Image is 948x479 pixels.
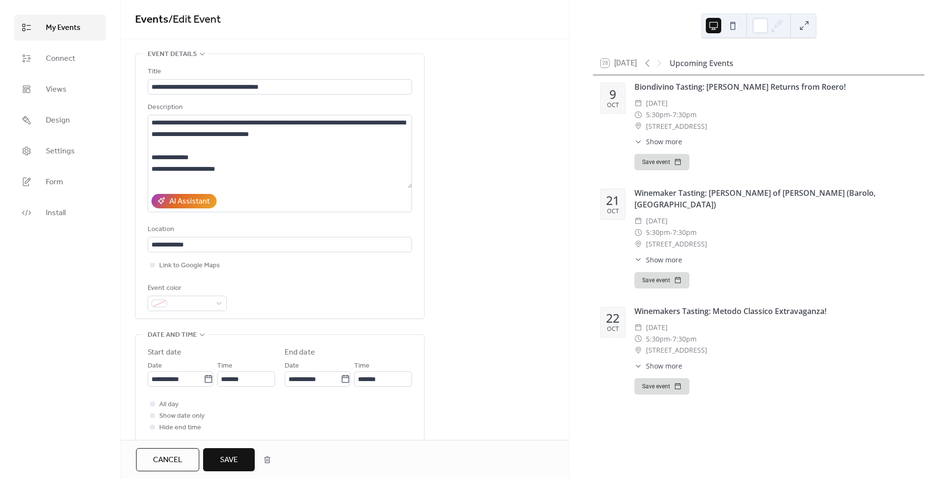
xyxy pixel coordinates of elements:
[646,97,668,109] span: [DATE]
[634,215,642,227] div: ​
[159,399,179,411] span: All day
[609,88,616,100] div: 9
[285,360,299,372] span: Date
[634,255,682,265] button: ​Show more
[46,146,75,157] span: Settings
[148,347,181,358] div: Start date
[646,109,670,121] span: 5:30pm
[159,411,205,422] span: Show date only
[153,454,182,466] span: Cancel
[634,361,682,371] button: ​Show more
[14,169,106,195] a: Form
[217,360,233,372] span: Time
[136,448,199,471] button: Cancel
[168,9,221,30] span: / Edit Event
[646,137,682,147] span: Show more
[46,207,66,219] span: Install
[14,200,106,226] a: Install
[634,187,917,210] div: Winemaker Tasting: [PERSON_NAME] of [PERSON_NAME] (Barolo, [GEOGRAPHIC_DATA])
[670,109,673,121] span: -
[148,224,410,235] div: Location
[673,333,697,345] span: 7:30pm
[220,454,238,466] span: Save
[148,102,410,113] div: Description
[673,227,697,238] span: 7:30pm
[634,333,642,345] div: ​
[606,194,619,206] div: 21
[646,333,670,345] span: 5:30pm
[46,115,70,126] span: Design
[634,378,689,395] button: Save event
[607,326,619,332] div: Oct
[607,208,619,215] div: Oct
[634,227,642,238] div: ​
[634,109,642,121] div: ​
[14,107,106,133] a: Design
[634,81,917,93] div: Biondivino Tasting: [PERSON_NAME] Returns from Roero!
[634,272,689,288] button: Save event
[646,322,668,333] span: [DATE]
[634,121,642,132] div: ​
[646,227,670,238] span: 5:30pm
[646,215,668,227] span: [DATE]
[670,333,673,345] span: -
[634,361,642,371] div: ​
[148,329,197,341] span: Date and time
[670,227,673,238] span: -
[148,283,225,294] div: Event color
[646,121,707,132] span: [STREET_ADDRESS]
[634,305,917,317] div: Winemakers Tasting: Metodo Classico Extravaganza!
[169,196,210,207] div: AI Assistant
[646,361,682,371] span: Show more
[148,360,162,372] span: Date
[159,422,201,434] span: Hide end time
[159,260,220,272] span: Link to Google Maps
[673,109,697,121] span: 7:30pm
[151,194,217,208] button: AI Assistant
[634,137,682,147] button: ​Show more
[634,154,689,170] button: Save event
[46,177,63,188] span: Form
[46,53,75,65] span: Connect
[634,344,642,356] div: ​
[634,322,642,333] div: ​
[646,344,707,356] span: [STREET_ADDRESS]
[646,255,682,265] span: Show more
[46,22,81,34] span: My Events
[606,312,619,324] div: 22
[14,14,106,41] a: My Events
[634,238,642,250] div: ​
[135,9,168,30] a: Events
[148,66,410,78] div: Title
[203,448,255,471] button: Save
[14,76,106,102] a: Views
[634,97,642,109] div: ​
[607,102,619,109] div: Oct
[285,347,315,358] div: End date
[634,255,642,265] div: ​
[14,138,106,164] a: Settings
[46,84,67,96] span: Views
[354,360,370,372] span: Time
[14,45,106,71] a: Connect
[148,49,197,60] span: Event details
[646,238,707,250] span: [STREET_ADDRESS]
[634,137,642,147] div: ​
[670,57,733,69] div: Upcoming Events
